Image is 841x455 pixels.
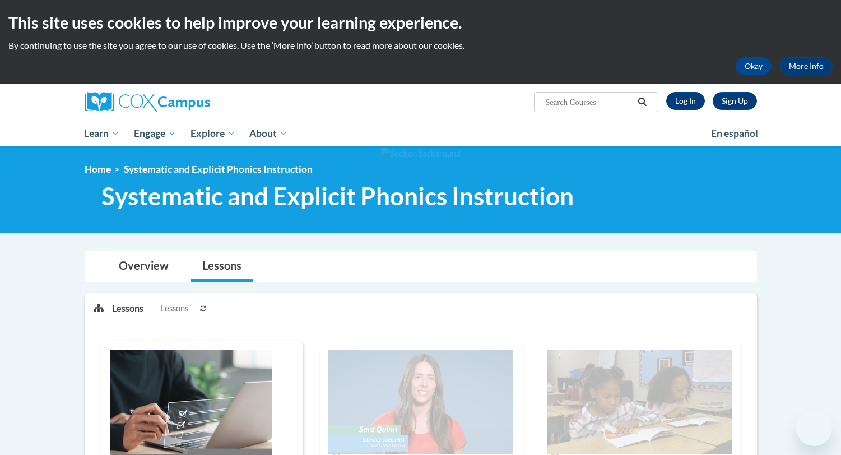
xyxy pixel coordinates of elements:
[704,122,765,145] a: En español
[381,148,461,160] img: Section background
[544,95,634,109] input: Search Courses
[85,92,210,112] img: Cox Campus
[134,127,176,140] span: Engage
[68,121,774,146] div: Main menu
[85,92,298,112] a: Cox Campus
[124,163,313,175] span: Systematic and Explicit Phonics Instruction
[190,127,235,140] span: Explore
[101,181,574,211] span: Systematic and Explicit Phonics Instruction
[666,92,705,110] a: Log In
[183,121,243,146] a: Explore
[112,302,143,315] p: Lessons
[634,95,651,109] button: Search
[547,350,732,454] img: Course Image
[191,252,253,282] a: Lessons
[127,121,183,146] a: Engage
[780,57,833,75] a: More Info
[8,11,833,34] h2: This site uses cookies to help improve your learning experience.
[796,410,832,446] iframe: Button to launch messaging window
[160,302,188,315] span: Lessons
[85,163,111,175] a: Home
[713,92,757,110] a: Register
[711,127,758,139] span: En español
[8,39,833,52] p: By continuing to use the site you agree to our use of cookies. Use the ‘More info’ button to read...
[108,252,180,282] a: Overview
[736,57,772,75] button: Okay
[249,127,287,140] span: About
[242,121,295,146] a: About
[84,127,119,140] span: Learn
[77,121,127,146] a: Learn
[328,350,513,454] img: Course Image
